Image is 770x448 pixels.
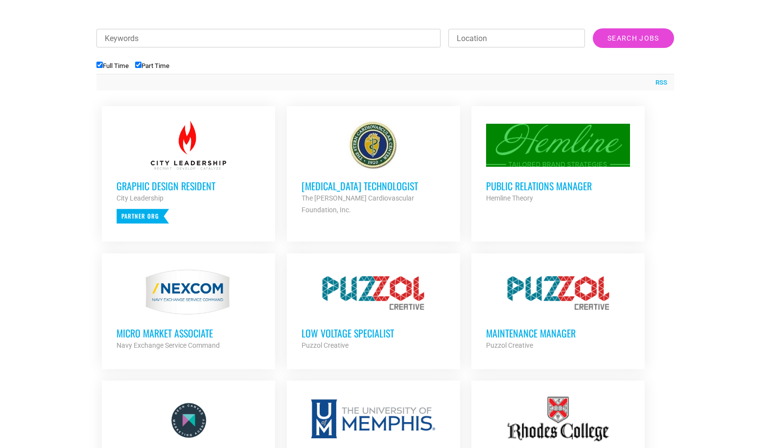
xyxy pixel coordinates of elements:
a: [MEDICAL_DATA] Technologist The [PERSON_NAME] Cardiovascular Foundation, Inc. [287,106,460,230]
a: Maintenance Manager Puzzol Creative [471,253,645,366]
strong: Hemline Theory [486,194,533,202]
label: Full Time [96,62,129,69]
a: Low Voltage Specialist Puzzol Creative [287,253,460,366]
input: Keywords [96,29,441,47]
strong: Puzzol Creative [302,341,349,349]
a: RSS [651,78,667,88]
strong: City Leadership [117,194,163,202]
h3: Public Relations Manager [486,179,630,192]
a: Public Relations Manager Hemline Theory [471,106,645,219]
h3: [MEDICAL_DATA] Technologist [302,179,445,192]
input: Part Time [135,62,141,68]
a: MICRO MARKET ASSOCIATE Navy Exchange Service Command [102,253,275,366]
label: Part Time [135,62,169,69]
h3: Graphic Design Resident [117,179,260,192]
input: Full Time [96,62,103,68]
input: Location [448,29,585,47]
input: Search Jobs [593,28,674,48]
strong: Puzzol Creative [486,341,533,349]
h3: Maintenance Manager [486,327,630,339]
h3: MICRO MARKET ASSOCIATE [117,327,260,339]
a: Graphic Design Resident City Leadership Partner Org [102,106,275,238]
p: Partner Org [117,209,169,224]
strong: The [PERSON_NAME] Cardiovascular Foundation, Inc. [302,194,414,214]
h3: Low Voltage Specialist [302,327,445,339]
strong: Navy Exchange Service Command [117,341,220,349]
